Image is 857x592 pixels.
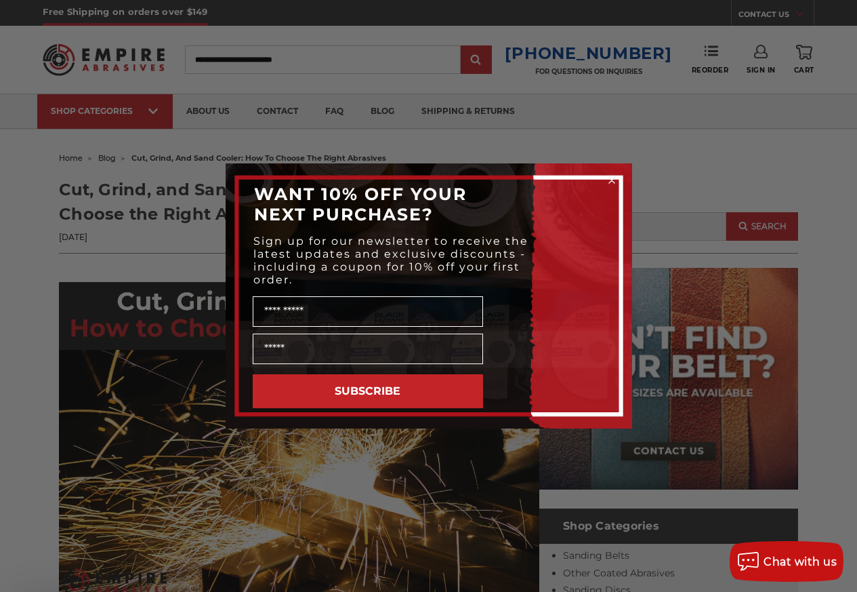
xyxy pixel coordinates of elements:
[253,334,483,364] input: Email
[253,374,483,408] button: SUBSCRIBE
[605,174,619,187] button: Close dialog
[730,541,843,582] button: Chat with us
[253,235,528,286] span: Sign up for our newsletter to receive the latest updates and exclusive discounts - including a co...
[764,555,837,568] span: Chat with us
[254,184,467,224] span: WANT 10% OFF YOUR NEXT PURCHASE?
